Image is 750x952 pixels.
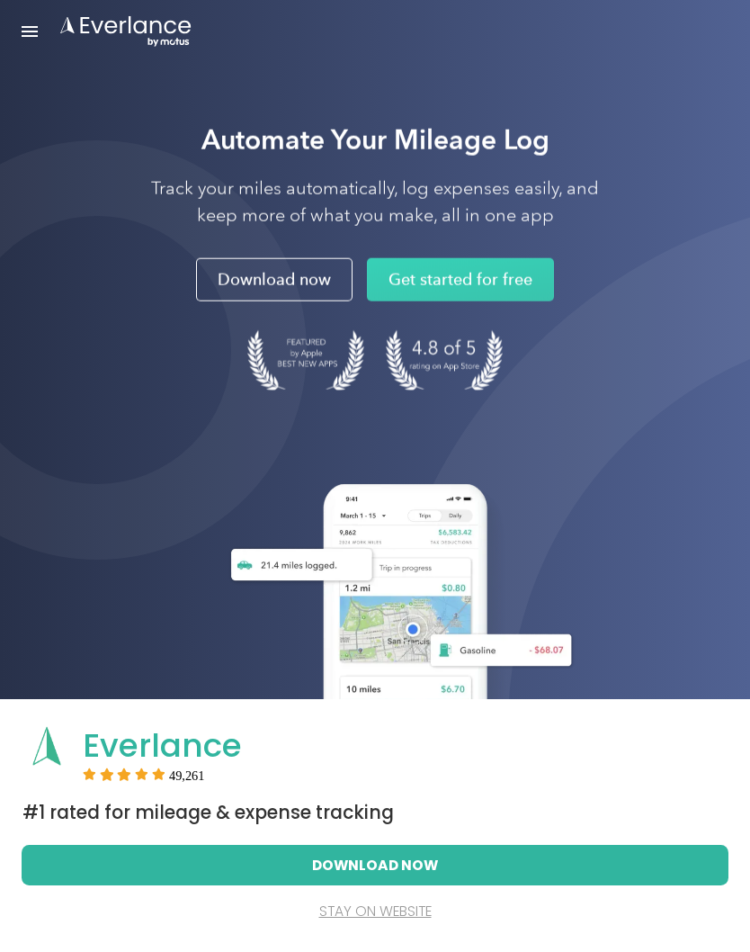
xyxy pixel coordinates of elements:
[22,800,394,825] span: #1 Rated for Mileage & Expense Tracking
[50,846,700,884] button: Download Now
[83,723,242,768] span: Everlance
[201,123,549,157] strong: Automate Your Mileage Log
[49,892,701,931] button: stay on website
[58,14,193,49] a: Go to homepage
[169,770,205,781] span: User reviews count
[83,768,205,783] div: Rating:5 stars
[386,330,503,391] img: 4.9 out of 5 stars on the app store
[14,14,45,49] a: Open Menu
[247,330,364,391] img: Badge for Featured by Apple Best New Apps
[22,722,71,770] img: App logo
[194,469,584,839] img: Everlance, mileage tracker app, expense tracking app
[367,258,554,301] a: Get started for free
[150,175,600,229] p: Track your miles automatically, log expenses easily, and keep more of what you make, all in one app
